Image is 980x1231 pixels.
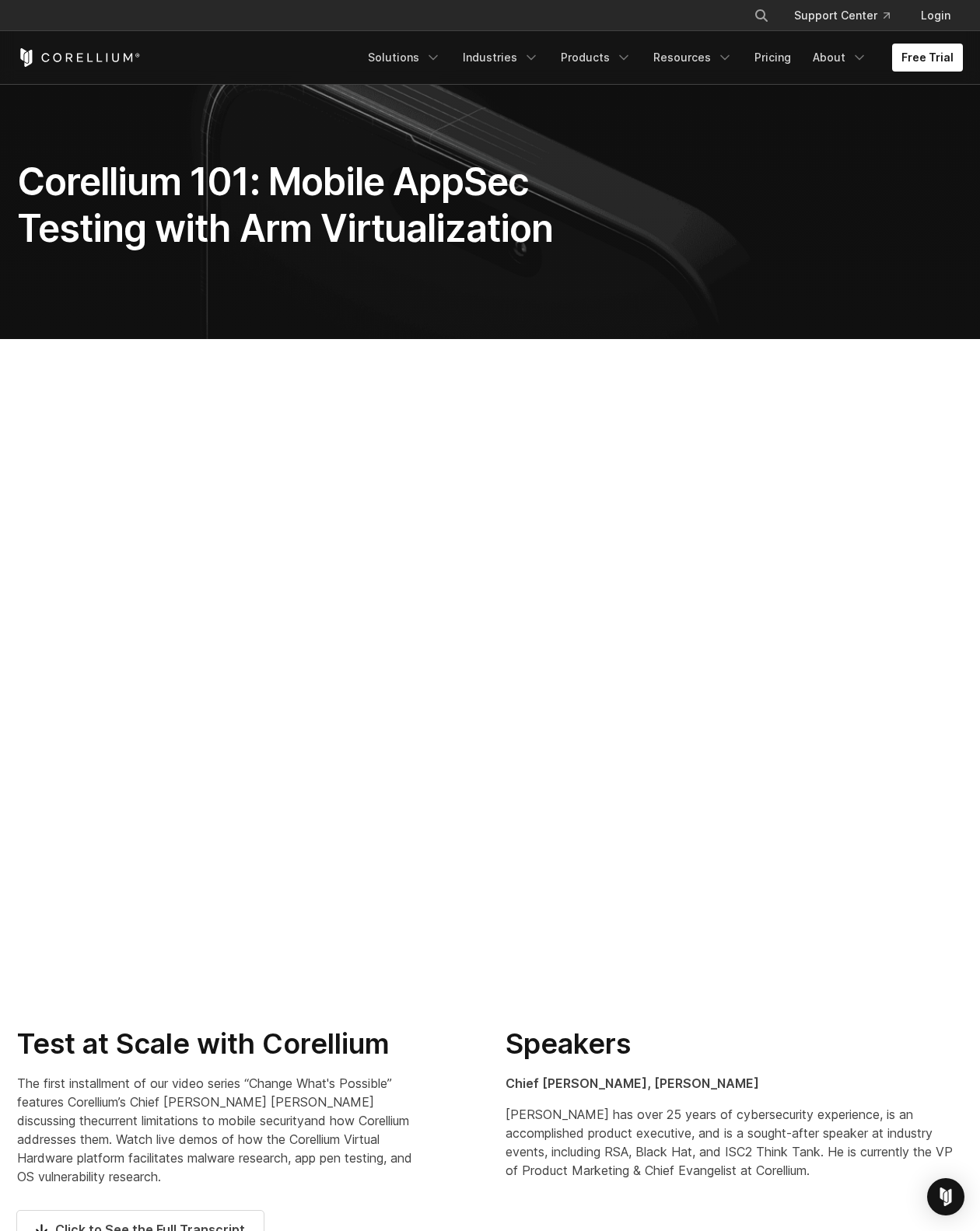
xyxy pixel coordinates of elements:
[359,44,963,72] div: Navigation Menu
[506,1026,963,1061] h2: Speakers
[506,1075,759,1091] strong: Chief [PERSON_NAME], [PERSON_NAME]
[803,44,877,72] a: About
[735,2,963,30] div: Navigation Menu
[892,44,963,72] a: Free Trial
[17,389,963,921] iframe: HubSpot Video
[782,2,902,30] a: Support Center
[98,1113,304,1128] span: current limitations to mobile security
[644,44,742,72] a: Resources
[453,44,548,72] a: Industries
[908,2,963,30] a: Login
[17,1026,415,1061] h2: Test at Scale with Corellium
[927,1178,964,1215] div: Open Intercom Messenger
[745,44,800,72] a: Pricing
[506,1105,963,1180] p: [PERSON_NAME] has over 25 years of cybersecurity experience, is an accomplished product executive...
[17,48,141,67] a: Corellium Home
[17,159,637,252] h1: Corellium 101: Mobile AppSec Testing with Arm Virtualization
[747,2,775,30] button: Search
[551,44,641,72] a: Products
[17,1075,392,1128] span: The first installment of our video series “Change What's Possible” features Corellium’s Chief [PE...
[359,44,450,72] a: Solutions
